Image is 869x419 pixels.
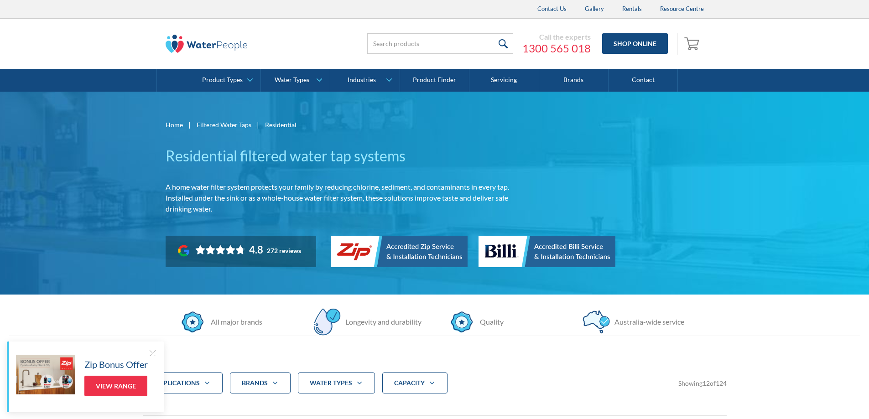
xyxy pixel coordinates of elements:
[187,119,192,130] div: |
[249,243,263,256] div: 4.8
[539,69,609,92] a: Brands
[330,69,399,92] a: Industries
[602,33,668,54] a: Shop Online
[298,372,375,393] div: water Types
[522,32,591,41] div: Call the experts
[166,145,516,167] h1: Residential filtered water tap systems
[400,69,469,92] a: Product Finder
[230,372,291,393] div: Brands
[796,373,869,419] iframe: podium webchat widget bubble
[261,69,330,92] a: Water Types
[206,316,262,327] div: All major brands
[143,372,223,393] div: applications
[197,120,251,129] a: Filtered Water Taps
[394,379,425,387] strong: CAPACITY
[242,378,268,388] div: Brands
[256,119,260,130] div: |
[382,372,448,393] div: CAPACITY
[267,247,301,254] div: 272 reviews
[341,316,421,327] div: Longevity and durability
[166,181,516,214] p: A home water filter system protects your family by reducing chlorine, sediment, and contaminants ...
[192,69,260,92] a: Product Types
[84,357,148,371] h5: Zip Bonus Offer
[166,120,183,129] a: Home
[702,379,710,387] span: 12
[684,36,702,51] img: shopping cart
[155,378,200,388] div: applications
[522,41,591,55] a: 1300 565 018
[275,76,309,84] div: Water Types
[84,376,147,396] a: View Range
[143,372,727,408] form: Filter 5
[202,76,243,84] div: Product Types
[16,355,75,394] img: Zip Bonus Offer
[475,316,504,327] div: Quality
[166,35,248,53] img: The Water People
[609,69,678,92] a: Contact
[714,275,869,385] iframe: podium webchat widget prompt
[367,33,513,54] input: Search products
[716,379,727,387] span: 124
[682,33,704,55] a: Open empty cart
[469,69,539,92] a: Servicing
[348,76,376,84] div: Industries
[610,316,684,327] div: Australia-wide service
[265,120,297,129] div: Residential
[195,243,263,256] div: Rating: 4.8 out of 5
[678,378,727,388] div: Showing of
[310,379,352,387] strong: water Types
